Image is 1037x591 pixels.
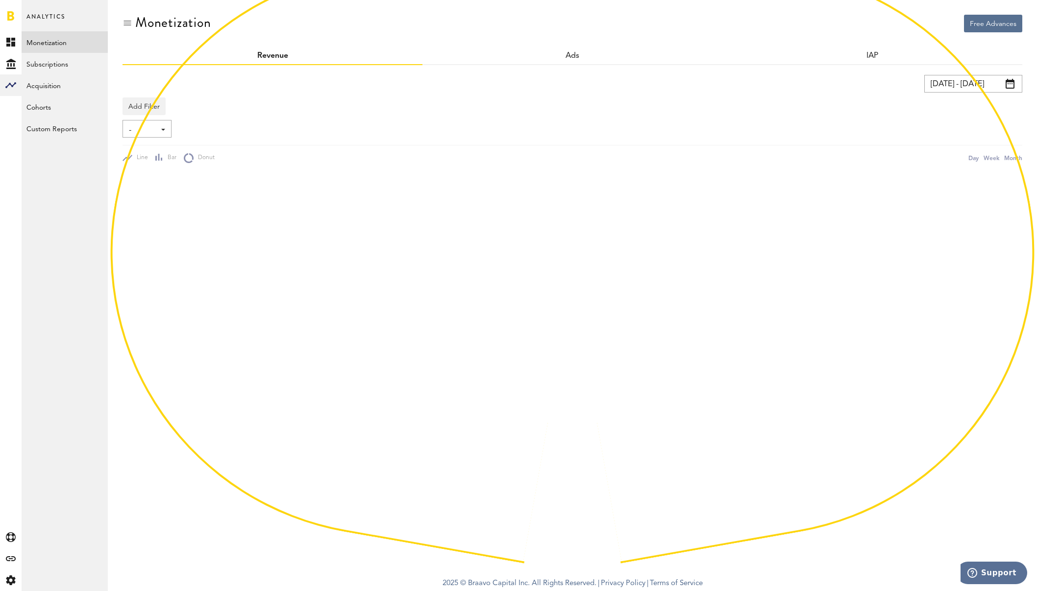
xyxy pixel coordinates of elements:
a: IAP [866,52,878,60]
a: Monetization [22,31,108,53]
span: - [129,122,155,139]
button: Free Advances [964,15,1022,32]
span: Line [132,154,148,162]
span: 2025 © Braavo Capital Inc. All Rights Reserved. [443,576,596,591]
div: Day [968,153,979,163]
span: Analytics [26,11,65,31]
iframe: Opens a widget where you can find more information [961,562,1027,586]
a: Privacy Policy [601,580,645,587]
a: Terms of Service [650,580,703,587]
div: Week [984,153,999,163]
a: Revenue [257,52,288,60]
span: Donut [194,154,215,162]
button: Add Filter [123,97,166,115]
div: Month [1004,153,1022,163]
div: Monetization [135,15,211,30]
a: Ads [566,52,579,60]
a: Subscriptions [22,53,108,74]
span: Bar [163,154,176,162]
a: Acquisition [22,74,108,96]
a: Cohorts [22,96,108,118]
a: Custom Reports [22,118,108,139]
